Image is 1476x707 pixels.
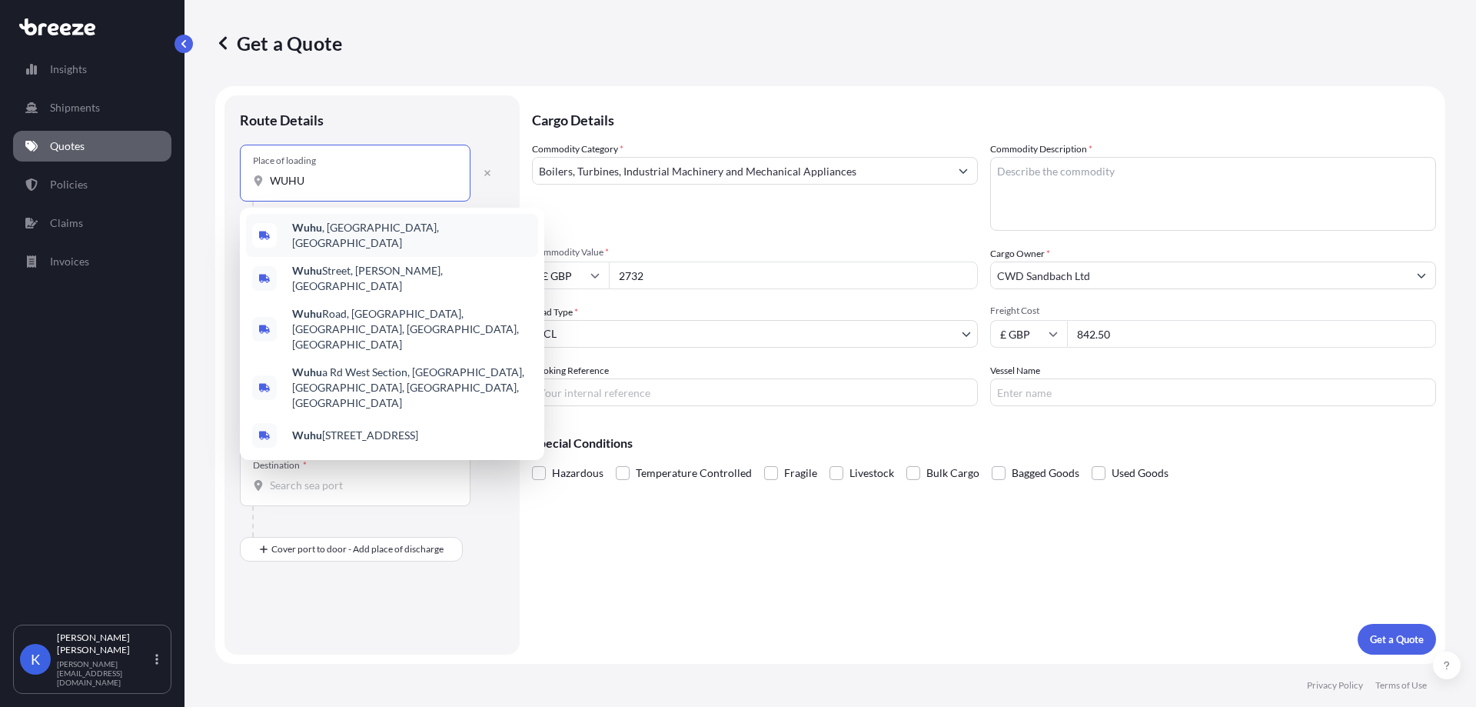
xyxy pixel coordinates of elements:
div: Destination [253,459,307,472]
p: [PERSON_NAME] [PERSON_NAME] [57,632,152,656]
span: Freight Cost [990,305,1436,317]
span: K [31,652,40,667]
p: Claims [50,215,83,231]
b: Wuhu [292,264,322,277]
span: Livestock [849,462,894,485]
label: Cargo Owner [990,246,1050,262]
span: Street, [PERSON_NAME], [GEOGRAPHIC_DATA] [292,263,532,294]
span: Used Goods [1112,462,1168,485]
span: Commodity Value [532,246,978,258]
input: Full name [991,262,1408,289]
input: Enter amount [1067,320,1436,348]
p: Quotes [50,138,85,154]
p: Route Details [240,111,324,129]
span: Hazardous [552,462,603,485]
span: Fragile [784,462,817,485]
span: LCL [539,326,557,342]
div: Place of loading [253,155,316,167]
p: [PERSON_NAME][EMAIL_ADDRESS][DOMAIN_NAME] [57,659,152,687]
p: Get a Quote [215,31,342,55]
p: Cargo Details [532,95,1436,142]
p: Get a Quote [1370,632,1424,647]
div: Show suggestions [240,208,544,460]
label: Vessel Name [990,363,1040,379]
p: Invoices [50,254,89,269]
p: Policies [50,177,88,192]
span: Bulk Cargo [926,462,979,485]
span: , [GEOGRAPHIC_DATA], [GEOGRAPHIC_DATA] [292,220,532,251]
span: [STREET_ADDRESS] [292,428,418,443]
p: Privacy Policy [1307,679,1363,692]
label: Booking Reference [532,363,609,379]
label: Commodity Category [532,142,623,157]
span: Temperature Controlled [636,462,752,485]
p: Special Conditions [532,437,1436,449]
p: Insights [50,62,87,77]
b: Wuhu [292,429,322,442]
input: Select a commodity type [533,157,949,185]
b: Wuhu [292,307,322,320]
span: Road, [GEOGRAPHIC_DATA], [GEOGRAPHIC_DATA], [GEOGRAPHIC_DATA], [GEOGRAPHIC_DATA] [292,306,532,352]
p: Terms of Use [1375,679,1427,692]
p: Shipments [50,100,100,115]
label: Commodity Description [990,142,1092,157]
b: Wuhu [292,365,322,379]
span: Bagged Goods [1012,462,1079,485]
span: Cover port to door - Add place of discharge [271,542,444,557]
input: Enter name [990,379,1436,406]
input: Destination [270,478,451,493]
input: Place of loading [270,173,451,188]
span: a Rd West Section, [GEOGRAPHIC_DATA], [GEOGRAPHIC_DATA], [GEOGRAPHIC_DATA], [GEOGRAPHIC_DATA] [292,365,532,411]
input: Your internal reference [532,379,978,406]
input: Type amount [609,262,978,289]
button: Show suggestions [1408,262,1435,289]
span: Load Type [532,305,578,320]
button: Show suggestions [949,157,977,185]
b: Wuhu [292,221,322,234]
